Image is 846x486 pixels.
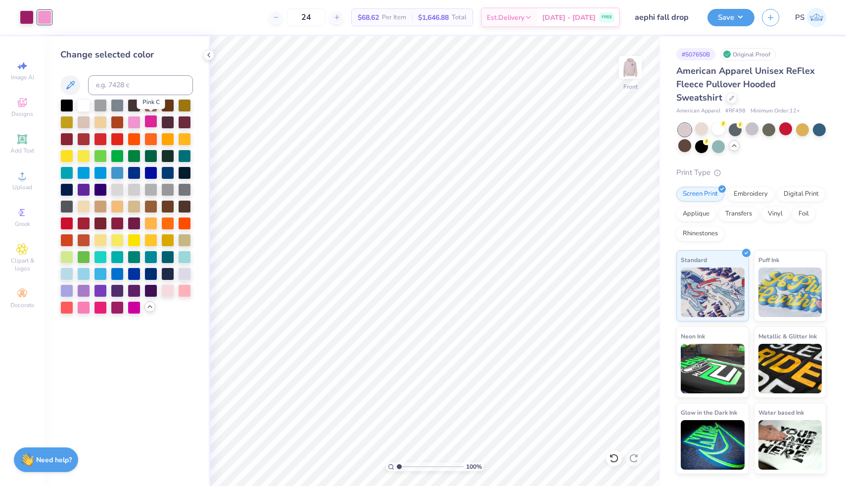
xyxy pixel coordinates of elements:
span: Puff Ink [758,255,779,265]
span: FREE [602,14,612,21]
span: Neon Ink [681,331,705,341]
span: # RF498 [725,107,746,115]
span: Upload [12,183,32,191]
div: Screen Print [676,187,724,202]
img: Metallic & Glitter Ink [758,344,822,393]
a: PS [795,8,826,27]
img: Puff Ink [758,268,822,317]
div: Foil [792,207,815,221]
span: $68.62 [358,12,379,23]
span: Metallic & Glitter Ink [758,331,817,341]
img: Standard [681,268,745,317]
div: Front [623,82,638,91]
img: Glow in the Dark Ink [681,420,745,470]
div: Digital Print [777,187,825,202]
span: Decorate [10,301,34,309]
input: – – [287,8,326,26]
div: Change selected color [60,48,193,61]
span: Glow in the Dark Ink [681,407,737,418]
span: Add Text [10,147,34,155]
button: Save [707,9,754,26]
span: Est. Delivery [487,12,524,23]
img: Front [620,57,640,77]
span: American Apparel Unisex ReFlex Fleece Pullover Hooded Sweatshirt [676,65,815,104]
img: Neon Ink [681,344,745,393]
div: Rhinestones [676,226,724,241]
div: Vinyl [761,207,789,221]
span: Clipart & logos [5,257,40,272]
div: # 507650B [676,48,715,60]
input: e.g. 7428 c [88,75,193,95]
span: Greek [15,220,30,228]
span: American Apparel [676,107,720,115]
span: Per Item [382,12,406,23]
img: Water based Ink [758,420,822,470]
span: Image AI [11,73,34,81]
span: PS [795,12,804,23]
span: Total [452,12,467,23]
span: $1,646.88 [418,12,449,23]
div: Embroidery [727,187,774,202]
img: Paige Sirlin [807,8,826,27]
span: Designs [11,110,33,118]
div: Print Type [676,167,826,178]
span: Water based Ink [758,407,804,418]
span: Standard [681,255,707,265]
span: Minimum Order: 12 + [751,107,800,115]
div: Transfers [719,207,758,221]
div: Original Proof [720,48,776,60]
span: [DATE] - [DATE] [542,12,596,23]
div: Pink C [137,95,165,109]
span: 100 % [466,462,482,471]
strong: Need help? [36,455,72,465]
input: Untitled Design [627,7,700,27]
div: Applique [676,207,716,221]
